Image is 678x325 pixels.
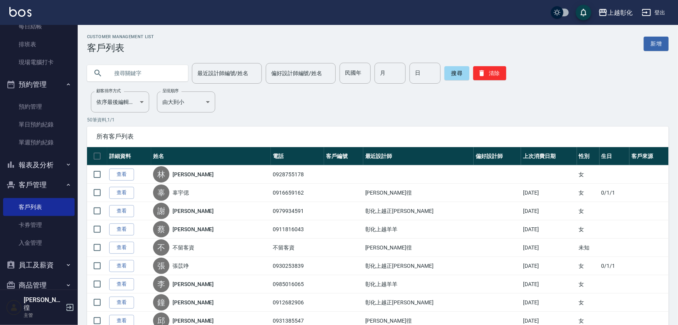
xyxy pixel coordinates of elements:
[109,297,134,309] a: 查看
[109,223,134,235] a: 查看
[153,184,169,201] div: 辜
[271,147,324,165] th: 電話
[173,317,214,325] a: [PERSON_NAME]
[151,147,271,165] th: 姓名
[271,184,324,202] td: 0916659162
[173,244,194,251] a: 不留客資
[3,234,75,252] a: 入金管理
[173,225,214,233] a: [PERSON_NAME]
[271,202,324,220] td: 0979934591
[6,300,22,315] img: Person
[153,239,169,256] div: 不
[162,88,179,94] label: 呈現順序
[109,205,134,217] a: 查看
[600,257,630,275] td: 0/1/1
[639,5,669,20] button: 登出
[87,42,154,53] h3: 客戶列表
[577,293,600,312] td: 女
[153,221,169,237] div: 蔡
[577,239,600,257] td: 未知
[96,88,121,94] label: 顧客排序方式
[109,278,134,290] a: 查看
[629,147,669,165] th: 客戶來源
[173,299,214,306] a: [PERSON_NAME]
[577,257,600,275] td: 女
[3,175,75,195] button: 客戶管理
[173,189,189,197] a: 辜宇偲
[87,34,154,39] h2: Customer Management List
[363,239,474,257] td: [PERSON_NAME]徨
[363,184,474,202] td: [PERSON_NAME]徨
[271,220,324,239] td: 0911816043
[153,276,169,292] div: 李
[576,5,591,20] button: save
[3,98,75,116] a: 預約管理
[271,293,324,312] td: 0912682906
[153,203,169,219] div: 謝
[577,202,600,220] td: 女
[9,7,31,17] img: Logo
[107,147,151,165] th: 詳細資料
[87,116,669,123] p: 50 筆資料, 1 / 1
[521,257,577,275] td: [DATE]
[324,147,363,165] th: 客戶編號
[521,220,577,239] td: [DATE]
[271,275,324,293] td: 0985016065
[473,66,506,80] button: 清除
[600,147,630,165] th: 生日
[3,74,75,95] button: 預約管理
[157,91,215,112] div: 由大到小
[271,165,324,184] td: 0928755178
[363,293,474,312] td: 彰化上越正[PERSON_NAME]
[600,184,630,202] td: 0/1/1
[577,220,600,239] td: 女
[109,260,134,272] a: 查看
[3,198,75,216] a: 客戶列表
[3,18,75,35] a: 每日結帳
[3,53,75,71] a: 現場電腦打卡
[521,275,577,293] td: [DATE]
[577,184,600,202] td: 女
[363,147,474,165] th: 最近設計師
[474,147,521,165] th: 偏好設計師
[173,262,189,270] a: 張苡竫
[521,202,577,220] td: [DATE]
[24,312,63,319] p: 主管
[153,258,169,274] div: 張
[109,242,134,254] a: 查看
[608,8,633,18] div: 上越彰化
[271,239,324,257] td: 不留客資
[173,280,214,288] a: [PERSON_NAME]
[521,293,577,312] td: [DATE]
[363,202,474,220] td: 彰化上越正[PERSON_NAME]
[521,184,577,202] td: [DATE]
[444,66,469,80] button: 搜尋
[109,169,134,181] a: 查看
[3,275,75,295] button: 商品管理
[577,275,600,293] td: 女
[521,239,577,257] td: [DATE]
[595,5,636,21] button: 上越彰化
[109,187,134,199] a: 查看
[109,63,182,84] input: 搜尋關鍵字
[363,257,474,275] td: 彰化上越正[PERSON_NAME]
[363,220,474,239] td: 彰化上越羊羊
[153,166,169,183] div: 林
[24,296,63,312] h5: [PERSON_NAME]徨
[3,155,75,175] button: 報表及分析
[96,133,659,141] span: 所有客戶列表
[644,37,669,51] a: 新增
[577,147,600,165] th: 性別
[271,257,324,275] td: 0930253839
[153,294,169,311] div: 鐘
[521,147,577,165] th: 上次消費日期
[3,116,75,134] a: 單日預約紀錄
[363,275,474,293] td: 彰化上越羊羊
[3,35,75,53] a: 排班表
[3,134,75,151] a: 單週預約紀錄
[91,91,149,112] div: 依序最後編輯時間
[3,216,75,234] a: 卡券管理
[3,255,75,275] button: 員工及薪資
[173,207,214,215] a: [PERSON_NAME]
[577,165,600,184] td: 女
